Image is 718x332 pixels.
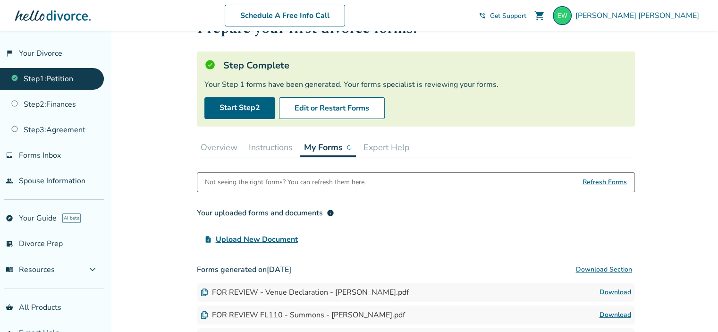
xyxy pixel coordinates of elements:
[204,79,627,90] div: Your Step 1 forms have been generated. Your forms specialist is reviewing your forms.
[197,207,334,219] div: Your uploaded forms and documents
[534,10,545,21] span: shopping_cart
[201,311,208,319] img: Document
[223,59,289,72] h5: Step Complete
[245,138,296,157] button: Instructions
[197,260,635,279] h3: Forms generated on [DATE]
[6,50,13,57] span: flag_2
[600,287,631,298] a: Download
[553,6,572,25] img: emilyweis35@icloud.com
[671,287,718,332] iframe: Chat Widget
[6,264,55,275] span: Resources
[573,260,635,279] button: Download Section
[204,97,275,119] a: Start Step2
[279,97,385,119] button: Edit or Restart Forms
[6,266,13,273] span: menu_book
[201,287,409,298] div: FOR REVIEW - Venue Declaration - [PERSON_NAME].pdf
[479,12,486,19] span: phone_in_talk
[197,138,241,157] button: Overview
[201,289,208,296] img: Document
[360,138,414,157] button: Expert Help
[225,5,345,26] a: Schedule A Free Info Call
[479,11,526,20] a: phone_in_talkGet Support
[327,209,334,217] span: info
[6,152,13,159] span: inbox
[346,145,352,150] img: ...
[6,304,13,311] span: shopping_basket
[583,173,627,192] span: Refresh Forms
[204,236,212,243] span: upload_file
[6,214,13,222] span: explore
[19,150,61,161] span: Forms Inbox
[62,213,81,223] span: AI beta
[600,309,631,321] a: Download
[205,173,366,192] div: Not seeing the right forms? You can refresh them here.
[216,234,298,245] span: Upload New Document
[6,240,13,247] span: list_alt_check
[490,11,526,20] span: Get Support
[300,138,356,157] button: My Forms
[6,177,13,185] span: people
[87,264,98,275] span: expand_more
[201,310,405,320] div: FOR REVIEW FL110 - Summons - [PERSON_NAME].pdf
[575,10,703,21] span: [PERSON_NAME] [PERSON_NAME]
